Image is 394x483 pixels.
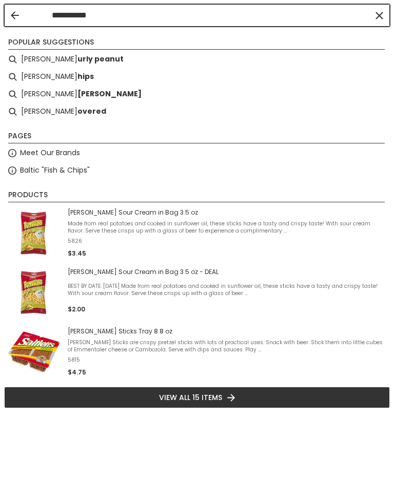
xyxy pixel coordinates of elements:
span: 5815 [68,356,386,364]
span: BEST BY DATE: [DATE] Made from real potatoes and cooked in sunflower oil, these sticks have a tas... [68,283,386,297]
b: [PERSON_NAME] [77,88,142,100]
li: lorenz chips [4,68,390,86]
b: overed [77,106,106,117]
a: Meet Our Brands [20,147,80,159]
button: Clear [374,10,384,20]
li: Baltic "Fish & Chips" [4,162,390,179]
li: Lorenz Pomsticks Sour Cream in Bag 3.5 oz [4,203,390,263]
li: View all 15 items [4,387,390,408]
a: [PERSON_NAME] Sticks Tray 8.8 oz[PERSON_NAME] Sticks are crispy pretzel sticks with lots of pract... [8,326,386,377]
span: 5826 [68,238,386,245]
li: lorenz curly peanut [4,51,390,68]
a: Baltic "Fish & Chips" [20,164,90,176]
a: [PERSON_NAME] Sour Cream in Bag 3.5 ozMade from real potatoes and cooked in sunflower oil, these ... [8,207,386,259]
span: $2.00 [68,305,85,313]
span: $4.75 [68,368,86,376]
span: View all 15 items [159,392,222,403]
a: [PERSON_NAME] Sour Cream in Bag 3.5 oz - DEALBEST BY DATE: [DATE] Made from real potatoes and coo... [8,267,386,318]
span: Made from real potatoes and cooked in sunflower oil, these sticks have a tasty and crispy taste! ... [68,220,386,235]
li: Meet Our Brands [4,144,390,162]
li: Popular suggestions [8,37,385,50]
span: [PERSON_NAME] Sticks are crispy pretzel sticks with lots of practical uses. Snack with beer. Stic... [68,339,386,353]
li: Pages [8,131,385,143]
b: urly peanut [77,53,124,65]
span: [PERSON_NAME] Sour Cream in Bag 3.5 oz - DEAL [68,268,386,276]
li: Lorenz Pomsticks Sour Cream in Bag 3.5 oz - DEAL [4,263,390,322]
span: $3.45 [68,249,86,258]
li: Products [8,190,385,202]
li: lorenz cream [4,86,390,103]
b: hips [77,71,94,82]
span: [PERSON_NAME] Sticks Tray 8.8 oz [68,327,386,335]
li: Lorenz Saltletts Sticks Tray 8.8 oz [4,322,390,382]
li: lorenz covered [4,103,390,120]
span: [PERSON_NAME] Sour Cream in Bag 3.5 oz [68,208,386,217]
button: Back [11,11,19,19]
